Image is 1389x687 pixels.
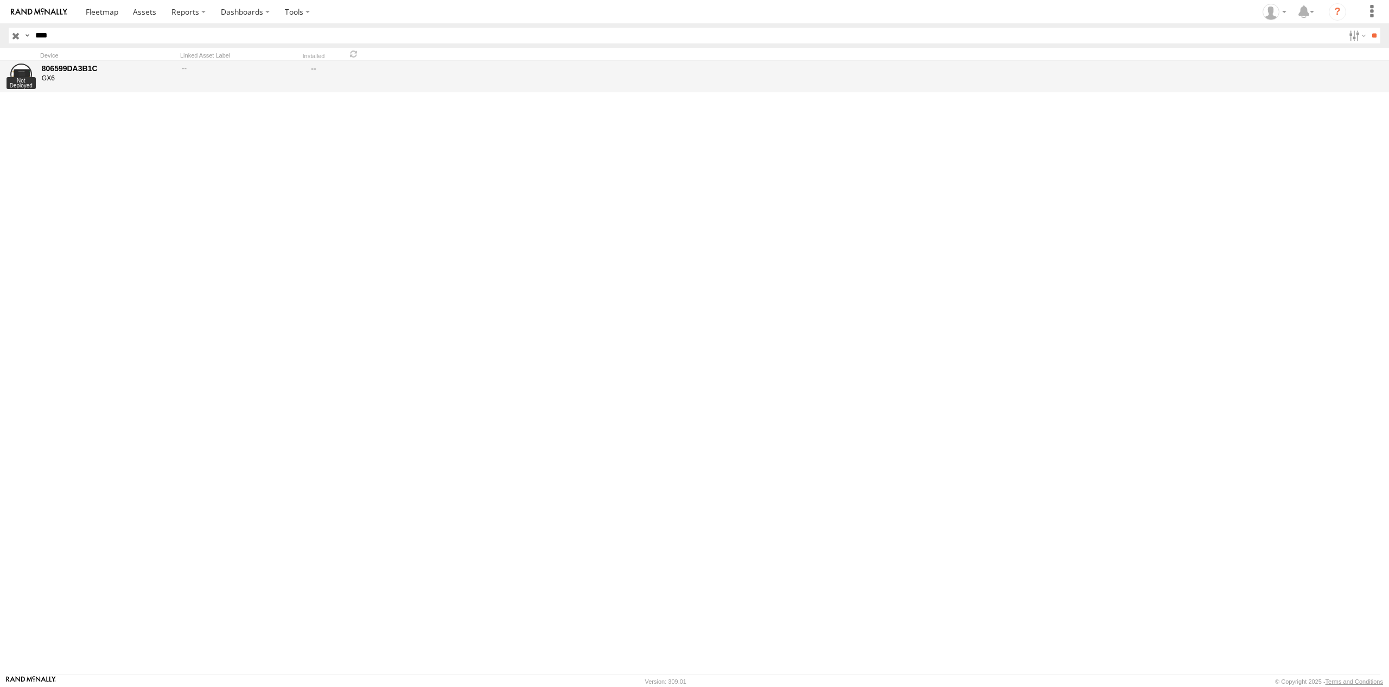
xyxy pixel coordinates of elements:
label: Search Query [23,28,31,43]
i: ? [1329,3,1346,21]
a: Visit our Website [6,676,56,687]
div: Marco DiBenedetto [1259,4,1290,20]
div: Version: 309.01 [645,678,686,685]
div: Installed [293,54,334,59]
div: Device [40,52,176,59]
div: © Copyright 2025 - [1275,678,1383,685]
label: Search Filter Options [1345,28,1368,43]
div: GX6 [42,74,174,83]
div: Linked Asset Label [180,52,289,59]
div: 806599DA3B1C [42,64,174,73]
a: Terms and Conditions [1326,678,1383,685]
img: rand-logo.svg [11,8,67,16]
span: Refresh [347,49,360,59]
